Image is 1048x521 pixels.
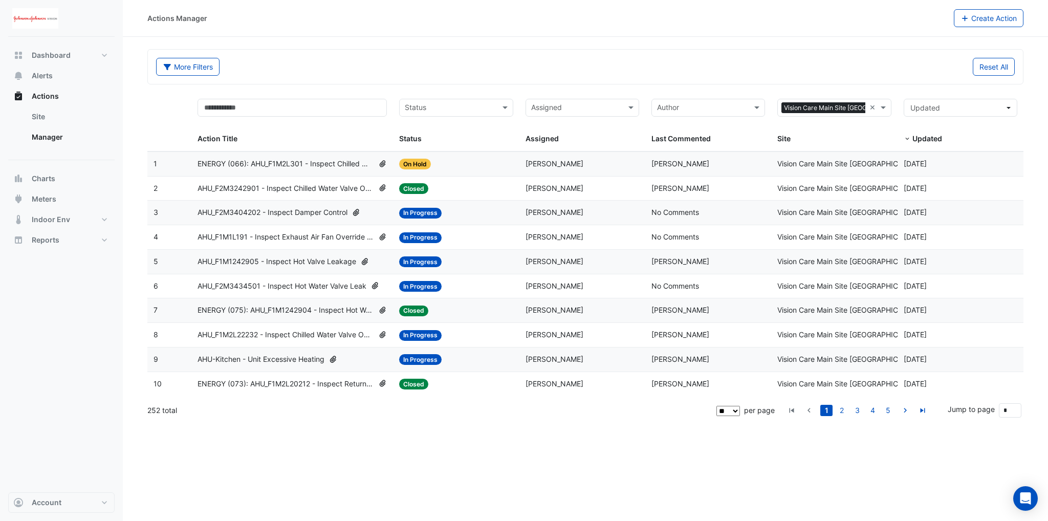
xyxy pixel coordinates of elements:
img: Company Logo [12,8,58,29]
span: [PERSON_NAME] [651,330,709,339]
span: Action Title [198,134,237,143]
app-icon: Dashboard [13,50,24,60]
span: AHU_F1M2L22232 - Inspect Chilled Water Valve Override Open [198,329,374,341]
button: Alerts [8,66,115,86]
span: AHU_F2M3242901 - Inspect Chilled Water Valve Override Open [198,183,374,194]
span: AHU-Kitchen - Unit Excessive Heating [198,354,324,365]
span: 2025-08-26T11:18:10.480 [904,257,927,266]
span: Status [399,134,422,143]
app-icon: Meters [13,194,24,204]
span: [PERSON_NAME] [526,159,583,168]
span: Last Commented [651,134,711,143]
span: AHU_F2M3404202 - Inspect Damper Control [198,207,347,219]
li: page 3 [849,405,865,416]
a: go to first page [785,405,798,416]
label: Jump to page [948,404,995,415]
button: Updated [904,99,1017,117]
span: Clear [869,102,878,114]
span: In Progress [399,330,442,341]
button: Actions [8,86,115,106]
div: Actions [8,106,115,151]
span: [PERSON_NAME] [526,306,583,314]
span: 2025-08-26T11:27:53.160 [904,208,927,216]
span: per page [744,406,775,415]
li: page 2 [834,405,849,416]
span: 2025-07-30T17:27:57.863 [904,355,927,363]
span: [PERSON_NAME] [526,330,583,339]
span: Updated [912,134,942,143]
span: Vision Care Main Site [GEOGRAPHIC_DATA] [777,208,921,216]
span: In Progress [399,256,442,267]
button: Charts [8,168,115,189]
a: 1 [820,405,833,416]
span: Closed [399,183,428,194]
span: [PERSON_NAME] [651,306,709,314]
span: Updated [910,103,940,112]
a: 3 [851,405,863,416]
span: ENERGY (073): AHU_F1M2L20212 - Inspect Return Temp Broken Sensor [BEEP] [198,378,374,390]
span: Closed [399,306,428,316]
button: Account [8,492,115,513]
span: Vision Care Main Site [GEOGRAPHIC_DATA] [777,184,921,192]
span: 6 [154,281,158,290]
a: 5 [882,405,894,416]
span: [PERSON_NAME] [651,355,709,363]
span: Closed [399,379,428,389]
app-icon: Alerts [13,71,24,81]
span: No Comments [651,208,699,216]
span: [PERSON_NAME] [526,232,583,241]
span: 2025-07-31T07:39:21.736 [904,330,927,339]
a: Site [24,106,115,127]
span: ENERGY (075): AHU_F1M1242904 - Inspect Hot Water Valve Passing [198,305,374,316]
span: No Comments [651,232,699,241]
span: 5 [154,257,158,266]
div: Open Intercom Messenger [1013,486,1038,511]
span: Vision Care Main Site [GEOGRAPHIC_DATA] [777,159,921,168]
span: In Progress [399,232,442,243]
button: Dashboard [8,45,115,66]
span: 2025-08-26T11:28:36.762 [904,184,927,192]
app-icon: Charts [13,173,24,184]
li: page 5 [880,405,896,416]
span: Vision Care Main Site [GEOGRAPHIC_DATA] [777,257,921,266]
span: Vision Care Main Site [GEOGRAPHIC_DATA] [777,379,921,388]
span: 4 [154,232,158,241]
span: Vision Care Main Site [GEOGRAPHIC_DATA] [781,102,913,114]
span: 8 [154,330,158,339]
span: No Comments [651,281,699,290]
span: 1 [154,159,157,168]
span: 10 [154,379,162,388]
span: Actions [32,91,59,101]
span: [PERSON_NAME] [651,379,709,388]
a: Manager [24,127,115,147]
span: Assigned [526,134,559,143]
span: AHU_F2M3434501 - Inspect Hot Water Valve Leak [198,280,366,292]
span: Vision Care Main Site [GEOGRAPHIC_DATA] [777,306,921,314]
span: 3 [154,208,158,216]
app-icon: Indoor Env [13,214,24,225]
div: 252 total [147,398,714,423]
span: 9 [154,355,158,363]
span: [PERSON_NAME] [526,379,583,388]
span: [PERSON_NAME] [526,184,583,192]
span: 2025-08-26T11:28:59.208 [904,159,927,168]
app-icon: Actions [13,91,24,101]
span: Meters [32,194,56,204]
span: On Hold [399,159,431,169]
button: Reset All [973,58,1015,76]
span: 2 [154,184,158,192]
span: In Progress [399,208,442,219]
a: 4 [866,405,879,416]
span: Vision Care Main Site [GEOGRAPHIC_DATA] [777,330,921,339]
button: Meters [8,189,115,209]
span: Indoor Env [32,214,70,225]
span: In Progress [399,281,442,292]
span: [PERSON_NAME] [651,184,709,192]
span: 2025-07-14T08:59:38.025 [904,379,927,388]
span: [PERSON_NAME] [651,159,709,168]
span: 2025-08-26T11:25:28.320 [904,232,927,241]
span: [PERSON_NAME] [526,355,583,363]
span: Reports [32,235,59,245]
span: 2025-08-22T15:17:21.692 [904,281,927,290]
span: Vision Care Main Site [GEOGRAPHIC_DATA] [777,232,921,241]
